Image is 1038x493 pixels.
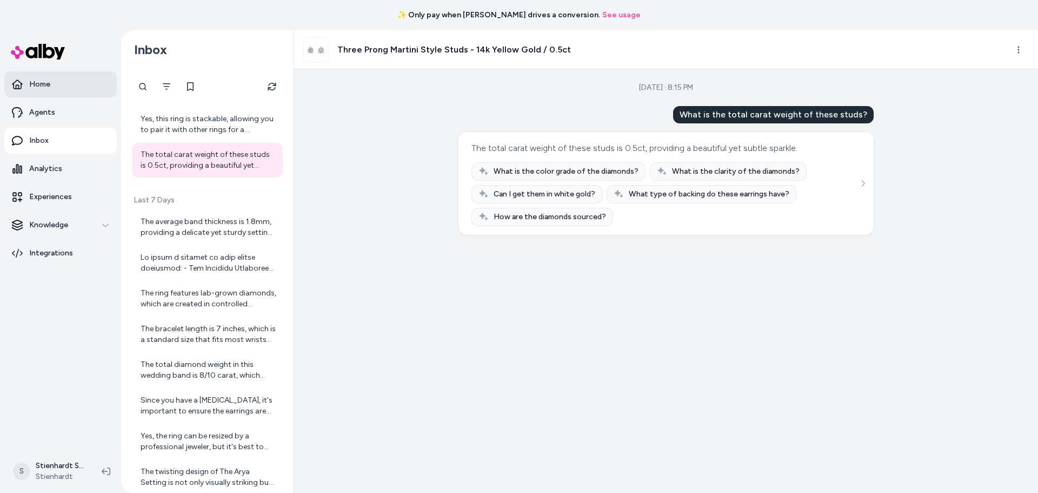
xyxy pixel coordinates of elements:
[141,359,276,381] div: The total diamond weight in this wedding band is 8/10 carat, which ensures a stunning display of ...
[29,163,62,174] p: Analytics
[494,189,595,200] span: Can I get them in white gold?
[132,317,283,352] a: The bracelet length is 7 inches, which is a standard size that fits most wrists comfortably.
[36,471,84,482] span: Stienhardt
[4,240,117,266] a: Integrations
[471,141,797,156] div: The total carat weight of these studs is 0.5ct, providing a beautiful yet subtle sparkle.
[673,106,874,123] div: What is the total carat weight of these studs?
[134,42,167,58] h2: Inbox
[156,76,177,97] button: Filter
[672,166,800,177] span: What is the clarity of the diamonds?
[36,461,84,471] p: Stienhardt Shopify
[6,454,93,489] button: SStienhardt ShopifyStienhardt
[4,128,117,154] a: Inbox
[29,220,68,231] p: Knowledge
[141,466,276,488] div: The twisting design of The Arya Setting is not only visually striking but also designed for comfo...
[397,10,600,21] span: ✨ Only pay when [PERSON_NAME] drives a conversion.
[141,288,276,310] div: The ring features lab-grown diamonds, which are created in controlled environments and are virtua...
[856,177,869,190] button: See more
[29,192,72,202] p: Experiences
[132,246,283,280] a: Lo ipsum d sitamet co adip elitse doeiusmod: - Tem Incididu Utlaboree Dolorem: Aliquaen ad minim ...
[303,37,328,62] img: u6578847357_httpss.mj.runTYp7nCjWcQw_fill_in_these_black_bord_70ad0122-0846-4f3e-ac61-d0d33fe6113...
[4,184,117,210] a: Experiences
[132,107,283,142] a: Yes, this ring is stackable, allowing you to pair it with other rings for a personalized and styl...
[132,353,283,387] a: The total diamond weight in this wedding band is 8/10 carat, which ensures a stunning display of ...
[29,79,50,90] p: Home
[132,195,283,206] p: Last 7 Days
[132,281,283,316] a: The ring features lab-grown diamonds, which are created in controlled environments and are virtua...
[11,44,65,60] img: alby Logo
[261,76,283,97] button: Refresh
[132,389,283,423] a: Since you have a [MEDICAL_DATA], it's important to ensure the earrings are safe for you to wear. ...
[29,248,73,259] p: Integrations
[141,324,276,345] div: The bracelet length is 7 inches, which is a standard size that fits most wrists comfortably.
[4,156,117,182] a: Analytics
[494,166,638,177] span: What is the color grade of the diamonds?
[629,189,789,200] span: What type of backing do these earrings have?
[4,212,117,238] button: Knowledge
[132,424,283,459] a: Yes, the ring can be resized by a professional jeweler, but it's best to consult with us first fo...
[494,212,606,222] span: How are the diamonds sourced?
[141,252,276,274] div: Lo ipsum d sitamet co adip elitse doeiusmod: - Tem Incididu Utlaboree Dolorem: Aliquaen ad minim ...
[29,107,55,118] p: Agents
[141,149,276,171] div: The total carat weight of these studs is 0.5ct, providing a beautiful yet subtle sparkle.
[141,114,276,135] div: Yes, this ring is stackable, allowing you to pair it with other rings for a personalized and styl...
[29,135,49,146] p: Inbox
[4,71,117,97] a: Home
[602,10,641,21] a: See usage
[4,100,117,126] a: Agents
[141,395,276,417] div: Since you have a [MEDICAL_DATA], it's important to ensure the earrings are safe for you to wear. ...
[639,82,693,93] div: [DATE] · 8:15 PM
[141,431,276,452] div: Yes, the ring can be resized by a professional jeweler, but it's best to consult with us first fo...
[13,463,30,480] span: S
[132,210,283,245] a: The average band thickness is 1.8mm, providing a delicate yet sturdy setting for the oval diamond.
[337,43,571,56] h3: Three Prong Martini Style Studs - 14k Yellow Gold / 0.5ct
[132,143,283,178] a: The total carat weight of these studs is 0.5ct, providing a beautiful yet subtle sparkle.
[141,216,276,238] div: The average band thickness is 1.8mm, providing a delicate yet sturdy setting for the oval diamond.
